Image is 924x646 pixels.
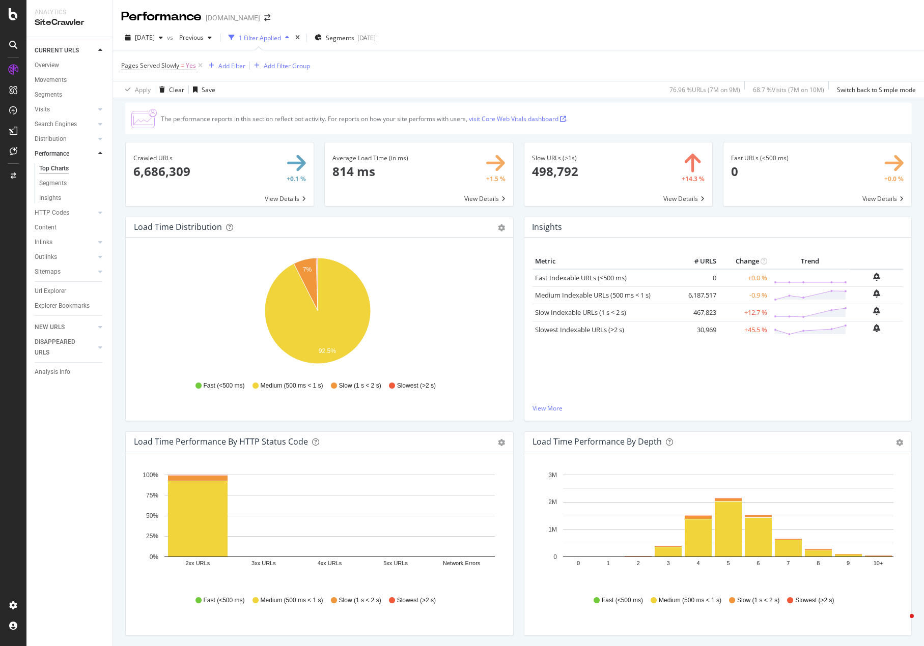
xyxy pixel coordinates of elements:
div: Inlinks [35,237,52,248]
div: Analysis Info [35,367,70,377]
button: Segments[DATE] [311,30,380,46]
div: bell-plus [873,273,880,281]
div: NEW URLS [35,322,65,333]
td: +0.0 % [719,269,770,287]
text: 6 [757,560,760,566]
span: vs [167,33,175,42]
svg: A chart. [134,254,501,372]
span: Fast (<500 ms) [602,596,643,605]
span: Medium (500 ms < 1 s) [261,381,323,390]
td: 467,823 [678,304,719,321]
span: Fast (<500 ms) [204,381,245,390]
a: DISAPPEARED URLS [35,337,95,358]
span: Slowest (>2 s) [397,381,436,390]
span: Slow (1 s < 2 s) [339,381,381,390]
td: 30,969 [678,321,719,338]
text: 3M [548,472,557,479]
span: Slowest (>2 s) [397,596,436,605]
svg: A chart. [134,468,501,586]
iframe: Intercom live chat [889,611,914,636]
div: SiteCrawler [35,17,104,28]
button: 1 Filter Applied [225,30,293,46]
svg: A chart. [533,468,900,586]
a: Segments [35,90,105,100]
a: Explorer Bookmarks [35,301,105,311]
div: Load Time Performance by Depth [533,436,662,447]
div: Movements [35,75,67,85]
div: Sitemaps [35,267,61,277]
div: bell-plus [873,289,880,298]
text: 2 [636,560,639,566]
a: Top Charts [39,163,105,174]
text: 1 [606,560,609,566]
div: 76.96 % URLs ( 7M on 9M ) [669,85,740,94]
text: 4 [696,560,699,566]
div: The performance reports in this section reflect bot activity. For reports on how your site perfor... [161,114,568,123]
div: Switch back to Simple mode [837,85,916,94]
a: Movements [35,75,105,85]
div: Explorer Bookmarks [35,301,90,311]
text: 2M [548,498,557,506]
a: Segments [39,178,105,189]
span: Medium (500 ms < 1 s) [261,596,323,605]
text: 1M [548,526,557,533]
div: Performance [35,149,69,159]
text: 7 [787,560,790,566]
div: gear [498,224,505,231]
div: [DOMAIN_NAME] [206,13,260,23]
button: Add Filter Group [250,60,310,72]
div: bell-plus [873,324,880,332]
text: 0 [553,553,557,561]
span: Fast (<500 ms) [204,596,245,605]
div: Overview [35,60,59,71]
div: Save [202,85,215,94]
text: 5 [726,560,730,566]
a: HTTP Codes [35,208,95,218]
button: Previous [175,30,216,46]
div: Distribution [35,134,67,144]
span: Slow (1 s < 2 s) [737,596,779,605]
div: HTTP Codes [35,208,69,218]
a: Search Engines [35,119,95,130]
a: Medium Indexable URLs (500 ms < 1 s) [535,290,651,300]
text: 3xx URLs [251,560,276,566]
button: Apply [121,81,151,98]
div: Content [35,222,57,233]
span: Yes [186,58,196,73]
a: Outlinks [35,252,95,262]
text: Network Errors [443,560,481,566]
text: 92.5% [319,347,336,355]
div: Outlinks [35,252,57,262]
button: Save [189,81,215,98]
div: CURRENT URLS [35,45,79,56]
div: gear [498,439,505,446]
div: Segments [35,90,62,100]
span: Previous [175,33,204,42]
span: 2025 Aug. 29th [135,33,155,42]
div: times [293,33,302,43]
a: Sitemaps [35,267,95,277]
text: 4xx URLs [318,560,342,566]
div: Url Explorer [35,286,66,297]
text: 9 [847,560,850,566]
a: Slowest Indexable URLs (>2 s) [535,325,624,334]
div: 1 Filter Applied [239,34,281,42]
a: View More [533,404,904,413]
td: 0 [678,269,719,287]
a: Url Explorer [35,286,105,297]
td: +45.5 % [719,321,770,338]
button: Add Filter [205,60,245,72]
div: DISAPPEARED URLS [35,337,86,358]
td: +12.7 % [719,304,770,321]
a: Fast Indexable URLs (<500 ms) [535,273,627,282]
div: Add Filter Group [264,62,310,70]
button: Switch back to Simple mode [833,81,916,98]
text: 0% [150,553,159,561]
div: 68.7 % Visits ( 7M on 10M ) [753,85,824,94]
div: Search Engines [35,119,77,130]
a: Visits [35,104,95,115]
th: Trend [770,254,850,269]
div: arrow-right-arrow-left [264,14,270,21]
div: Segments [39,178,67,189]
